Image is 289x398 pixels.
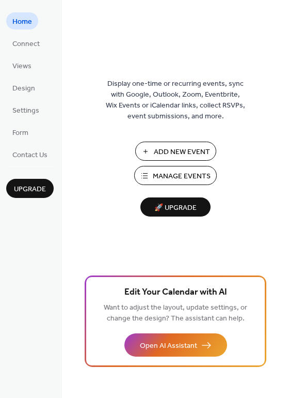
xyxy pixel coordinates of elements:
[12,39,40,50] span: Connect
[6,179,54,198] button: Upgrade
[12,150,47,161] span: Contact Us
[106,79,245,122] span: Display one-time or recurring events, sync with Google, Outlook, Zoom, Eventbrite, Wix Events or ...
[140,341,197,351] span: Open AI Assistant
[12,83,35,94] span: Design
[6,57,38,74] a: Views
[154,147,210,158] span: Add New Event
[147,201,204,215] span: 🚀 Upgrade
[104,301,247,326] span: Want to adjust the layout, update settings, or change the design? The assistant can help.
[124,285,227,300] span: Edit Your Calendar with AI
[134,166,217,185] button: Manage Events
[6,124,35,141] a: Form
[6,146,54,163] a: Contact Us
[12,61,31,72] span: Views
[6,35,46,52] a: Connect
[124,333,227,357] button: Open AI Assistant
[6,79,41,96] a: Design
[12,17,32,27] span: Home
[12,105,39,116] span: Settings
[12,128,28,139] span: Form
[14,184,46,195] span: Upgrade
[153,171,211,182] span: Manage Events
[135,142,216,161] button: Add New Event
[6,12,38,29] a: Home
[6,101,45,118] a: Settings
[140,197,211,217] button: 🚀 Upgrade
